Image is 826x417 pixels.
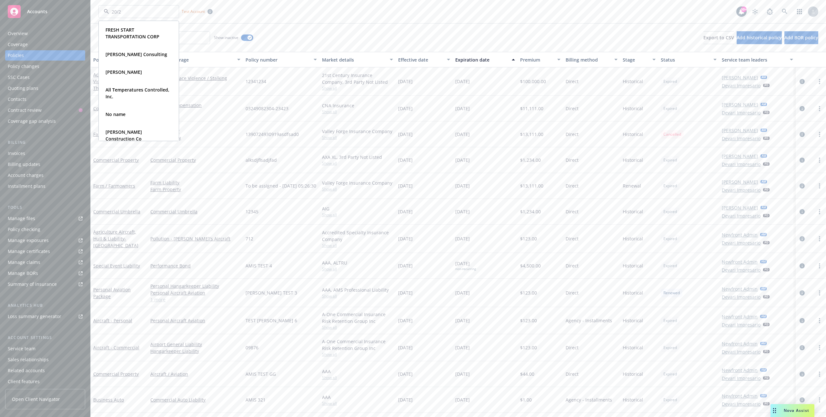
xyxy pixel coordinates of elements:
[5,376,85,387] a: Client features
[455,344,470,351] span: [DATE]
[322,394,393,401] div: AAA
[5,246,85,257] a: Manage certificates
[322,243,393,248] span: Show all
[722,179,758,185] a: [PERSON_NAME]
[8,257,40,267] div: Manage claims
[798,182,806,190] a: circleInformation
[322,56,386,63] div: Market details
[663,183,677,189] span: Expired
[798,262,806,270] a: circleInformation
[398,317,413,324] span: [DATE]
[798,344,806,352] a: circleInformation
[455,131,470,138] span: [DATE]
[246,317,297,324] span: TEST [PERSON_NAME] 6
[784,34,818,41] span: Add BOR policy
[5,159,85,170] a: Billing updates
[5,213,85,224] a: Manage files
[816,235,823,243] a: more
[93,56,138,63] div: Policy details
[214,35,238,40] span: Show inactive
[243,52,319,67] button: Policy number
[5,139,85,146] div: Billing
[520,344,537,351] span: $123.00
[5,257,85,267] a: Manage claims
[798,156,806,164] a: circleInformation
[150,396,240,403] a: Commercial Auto Liability
[520,235,537,242] span: $123.00
[722,109,761,116] a: Devari Impresario
[93,344,139,351] a: Aircraft - Commercial
[322,325,393,330] span: Show all
[150,186,240,193] a: Farm Property
[566,105,579,112] span: Direct
[93,286,131,299] a: Personal Aviation Package
[150,296,240,303] a: 1 more
[623,317,643,324] span: Historical
[5,61,85,72] a: Policy changes
[398,78,413,85] span: [DATE]
[663,131,681,137] span: Cancelled
[566,157,579,163] span: Direct
[8,268,38,278] div: Manage BORs
[623,371,643,377] span: Historical
[816,131,823,138] a: more
[663,209,677,215] span: Expired
[322,375,393,380] span: Show all
[663,79,677,84] span: Expired
[398,56,443,63] div: Effective date
[322,259,393,266] div: AAA, ALTRU
[5,170,85,180] a: Account charges
[798,78,806,85] a: circleInformation
[5,83,85,93] a: Quoting plans
[798,208,806,216] a: circleInformation
[93,72,133,91] a: Act of Workplace Violence / Stalking Threat
[455,208,470,215] span: [DATE]
[816,396,823,404] a: more
[798,131,806,138] a: circleInformation
[8,224,40,235] div: Policy checking
[623,289,643,296] span: Historical
[322,212,393,218] span: Show all
[8,354,49,365] div: Sales relationships
[5,235,85,246] a: Manage exposures
[322,293,393,299] span: Show all
[8,181,45,191] div: Installment plans
[246,289,297,296] span: [PERSON_NAME] TEST 3
[246,396,266,403] span: AMIS 321
[722,82,761,89] a: Devari Impresario
[722,367,758,373] a: Newfront Admin
[5,72,85,82] a: SSC Cases
[93,105,132,112] a: Commercial Flood
[8,83,38,93] div: Quoting plans
[722,313,758,320] a: Newfront Admin
[5,3,85,21] a: Accounts
[319,52,396,67] button: Market details
[566,182,579,189] span: Direct
[520,182,543,189] span: $13,111.00
[703,34,734,41] span: Export to CSV
[5,148,85,159] a: Invoices
[719,52,795,67] button: Service team leaders
[455,371,470,377] span: [DATE]
[722,101,758,108] a: [PERSON_NAME]
[455,56,508,63] div: Expiration date
[322,352,393,357] span: Show all
[658,52,719,67] button: Status
[398,131,413,138] span: [DATE]
[520,131,543,138] span: $13,111.00
[150,289,240,296] a: Personal Aircraft Aviation
[322,135,393,140] span: Show all
[8,213,35,224] div: Manage files
[455,289,470,296] span: [DATE]
[8,279,57,289] div: Summary of insurance
[722,231,758,238] a: Newfront Admin
[93,371,139,377] a: Commercial Property
[8,311,61,322] div: Loss summary generator
[816,78,823,85] a: more
[12,396,60,402] span: Open Client Navigator
[722,401,761,407] a: Devari Impresario
[798,396,806,404] a: circleInformation
[749,5,761,18] a: Stop snowing
[398,289,413,296] span: [DATE]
